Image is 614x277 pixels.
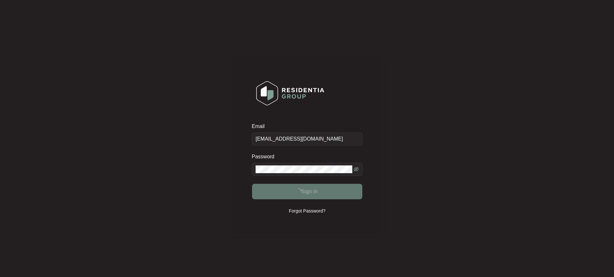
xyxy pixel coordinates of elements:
[289,208,326,214] p: Forgot Password?
[252,184,362,199] button: Sign in
[256,165,352,173] input: Password
[252,153,279,160] label: Password
[301,188,318,195] span: Sign in
[252,133,363,145] input: Email
[295,188,301,195] span: loading
[354,167,359,172] span: eye-invisible
[252,123,269,130] label: Email
[252,77,328,110] img: Login Logo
